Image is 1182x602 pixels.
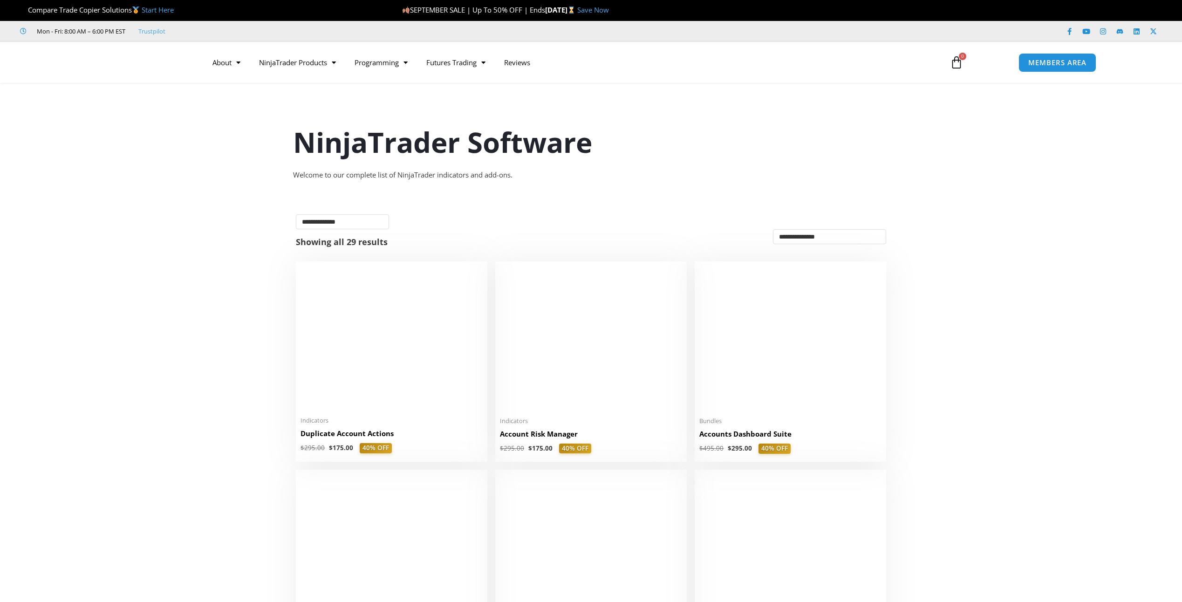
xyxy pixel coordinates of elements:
span: $ [500,444,504,452]
nav: Menu [203,52,922,73]
span: $ [728,444,731,452]
span: SEPTEMBER SALE | Up To 50% OFF | Ends [402,5,545,14]
img: 🍂 [403,7,410,14]
a: Trustpilot [138,26,165,37]
h2: Accounts Dashboard Suite [699,429,881,439]
span: $ [528,444,532,452]
span: Indicators [301,417,483,424]
div: Welcome to our complete list of NinjaTrader indicators and add-ons. [293,169,889,182]
a: Futures Trading [417,52,495,73]
img: Accounts Dashboard Suite [699,266,881,411]
a: MEMBERS AREA [1018,53,1096,72]
span: $ [329,444,333,452]
img: LogoAI | Affordable Indicators – NinjaTrader [55,46,155,79]
strong: [DATE] [545,5,577,14]
span: 40% OFF [758,444,791,454]
h1: NinjaTrader Software [293,123,889,162]
a: About [203,52,250,73]
span: 40% OFF [360,443,392,453]
a: Accounts Dashboard Suite [699,429,881,444]
h2: Account Risk Manager [500,429,682,439]
bdi: 295.00 [728,444,752,452]
img: 🏆 [20,7,27,14]
a: 0 [936,49,977,76]
h2: Duplicate Account Actions [301,429,483,438]
span: Compare Trade Copier Solutions [20,5,174,14]
a: Duplicate Account Actions [301,429,483,443]
span: $ [699,444,703,452]
span: Mon - Fri: 8:00 AM – 6:00 PM EST [34,26,125,37]
a: Account Risk Manager [500,429,682,444]
span: $ [301,444,304,452]
bdi: 175.00 [528,444,553,452]
a: Reviews [495,52,540,73]
img: Account Risk Manager [500,266,682,411]
img: Duplicate Account Actions [301,266,483,411]
span: Bundles [699,417,881,425]
img: 🥇 [132,7,139,14]
select: Shop order [773,229,886,244]
a: Programming [345,52,417,73]
span: 40% OFF [559,444,591,454]
bdi: 295.00 [500,444,524,452]
a: Start Here [142,5,174,14]
p: Showing all 29 results [296,238,388,246]
a: Save Now [577,5,609,14]
bdi: 295.00 [301,444,325,452]
span: Indicators [500,417,682,425]
span: 0 [959,53,966,60]
img: ⌛ [568,7,575,14]
bdi: 495.00 [699,444,724,452]
a: NinjaTrader Products [250,52,345,73]
span: MEMBERS AREA [1028,59,1086,66]
bdi: 175.00 [329,444,353,452]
